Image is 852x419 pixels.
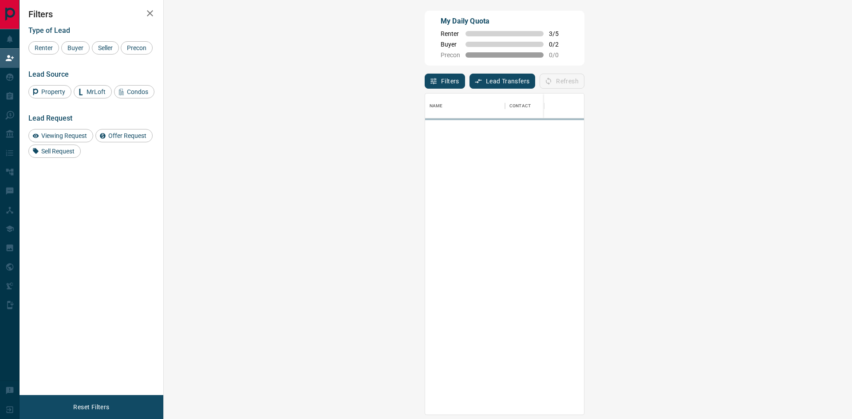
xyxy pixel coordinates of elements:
[32,44,56,51] span: Renter
[92,41,119,55] div: Seller
[74,85,112,98] div: MrLoft
[95,44,116,51] span: Seller
[28,41,59,55] div: Renter
[441,51,460,59] span: Precon
[549,41,568,48] span: 0 / 2
[28,9,154,20] h2: Filters
[124,88,151,95] span: Condos
[28,129,93,142] div: Viewing Request
[28,85,71,98] div: Property
[105,132,150,139] span: Offer Request
[549,30,568,37] span: 3 / 5
[124,44,150,51] span: Precon
[121,41,153,55] div: Precon
[28,70,69,78] span: Lead Source
[430,94,443,118] div: Name
[441,16,568,27] p: My Daily Quota
[38,132,90,139] span: Viewing Request
[509,94,531,118] div: Contact
[441,30,460,37] span: Renter
[505,94,576,118] div: Contact
[441,41,460,48] span: Buyer
[95,129,153,142] div: Offer Request
[64,44,87,51] span: Buyer
[61,41,90,55] div: Buyer
[114,85,154,98] div: Condos
[28,145,81,158] div: Sell Request
[425,74,465,89] button: Filters
[38,88,68,95] span: Property
[67,399,115,415] button: Reset Filters
[38,148,78,155] span: Sell Request
[83,88,109,95] span: MrLoft
[28,26,70,35] span: Type of Lead
[425,94,505,118] div: Name
[28,114,72,122] span: Lead Request
[549,51,568,59] span: 0 / 0
[469,74,536,89] button: Lead Transfers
